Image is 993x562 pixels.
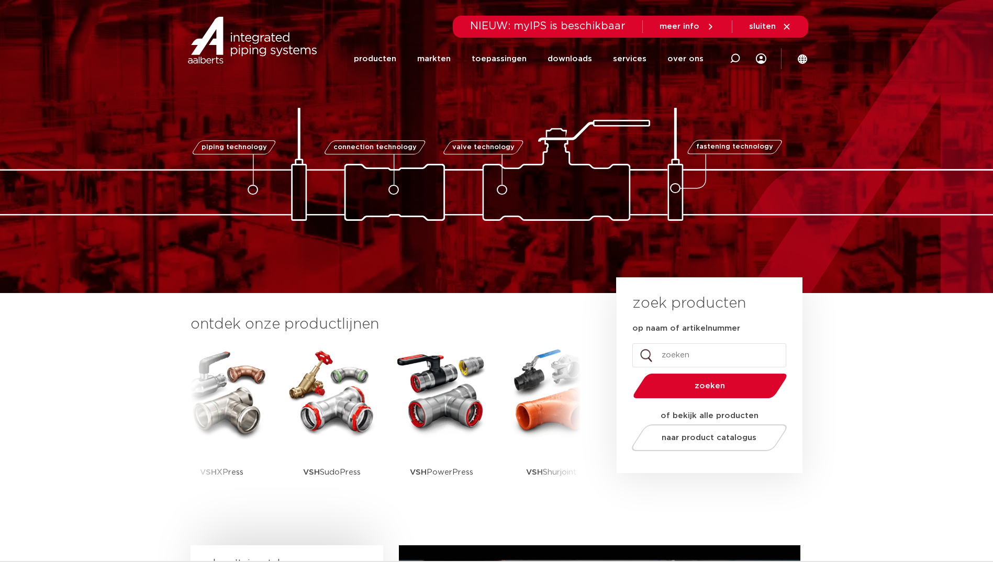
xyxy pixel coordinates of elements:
strong: VSH [410,468,427,476]
label: op naam of artikelnummer [632,323,740,334]
a: VSHSudoPress [285,345,379,505]
button: zoeken [629,373,791,399]
a: over ons [667,38,704,80]
span: piping technology [202,144,267,151]
p: Shurjoint [526,440,577,505]
p: XPress [200,440,243,505]
span: fastening technology [696,144,773,151]
span: zoeken [660,382,760,390]
strong: VSH [200,468,217,476]
span: NIEUW: myIPS is beschikbaar [470,21,626,31]
strong: of bekijk alle producten [661,412,758,420]
a: services [613,38,646,80]
span: naar product catalogus [662,434,756,442]
a: meer info [660,22,715,31]
strong: VSH [526,468,543,476]
p: PowerPress [410,440,473,505]
a: VSHXPress [175,345,269,505]
p: SudoPress [303,440,361,505]
input: zoeken [632,343,786,367]
a: naar product catalogus [629,424,789,451]
h3: zoek producten [632,293,746,314]
a: downloads [548,38,592,80]
a: VSHPowerPress [395,345,489,505]
nav: Menu [354,38,704,80]
span: sluiten [749,23,776,30]
a: toepassingen [472,38,527,80]
a: producten [354,38,396,80]
div: my IPS [756,38,766,80]
span: connection technology [333,144,416,151]
span: valve technology [452,144,515,151]
a: sluiten [749,22,791,31]
h3: ontdek onze productlijnen [191,314,581,335]
strong: VSH [303,468,320,476]
a: VSHShurjoint [505,345,599,505]
span: meer info [660,23,699,30]
a: markten [417,38,451,80]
